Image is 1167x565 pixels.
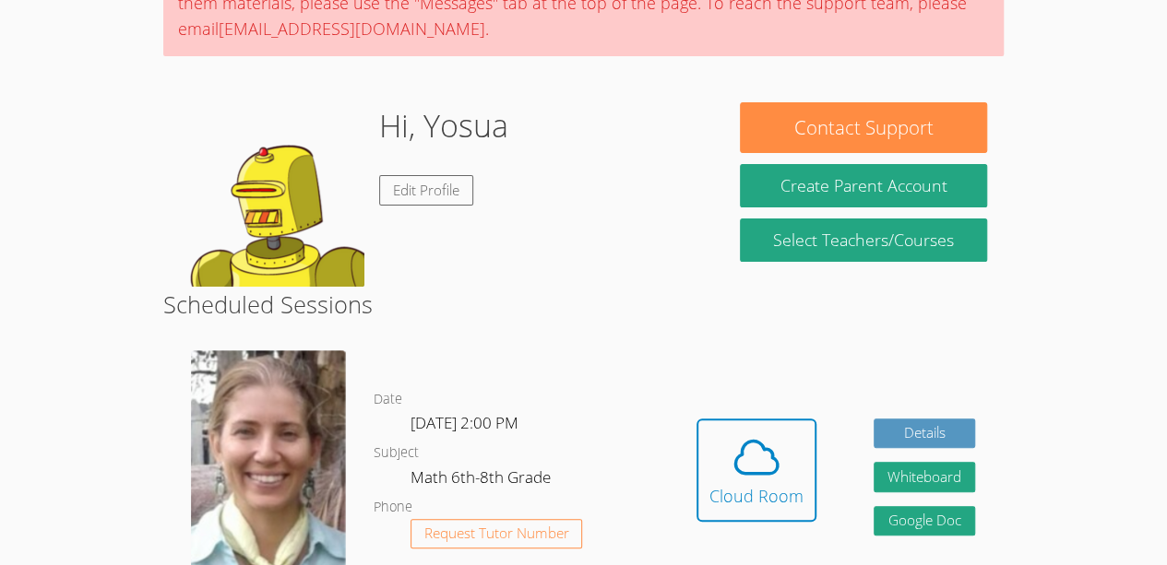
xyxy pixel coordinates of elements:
a: Details [874,418,975,449]
a: Edit Profile [379,175,473,206]
img: default.png [180,102,364,287]
span: Request Tutor Number [424,526,569,540]
button: Create Parent Account [740,164,986,207]
dt: Date [374,388,402,411]
span: [DATE] 2:00 PM [411,412,518,433]
button: Contact Support [740,102,986,153]
button: Request Tutor Number [411,519,583,549]
button: Cloud Room [697,418,816,522]
dd: Math 6th-8th Grade [411,465,554,496]
button: Whiteboard [874,462,975,492]
a: Select Teachers/Courses [740,218,986,262]
dt: Subject [374,441,419,465]
a: Google Doc [874,506,975,536]
div: Cloud Room [709,483,804,509]
dt: Phone [374,496,412,519]
h1: Hi, Yosua [379,102,508,149]
h2: Scheduled Sessions [163,287,1004,322]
